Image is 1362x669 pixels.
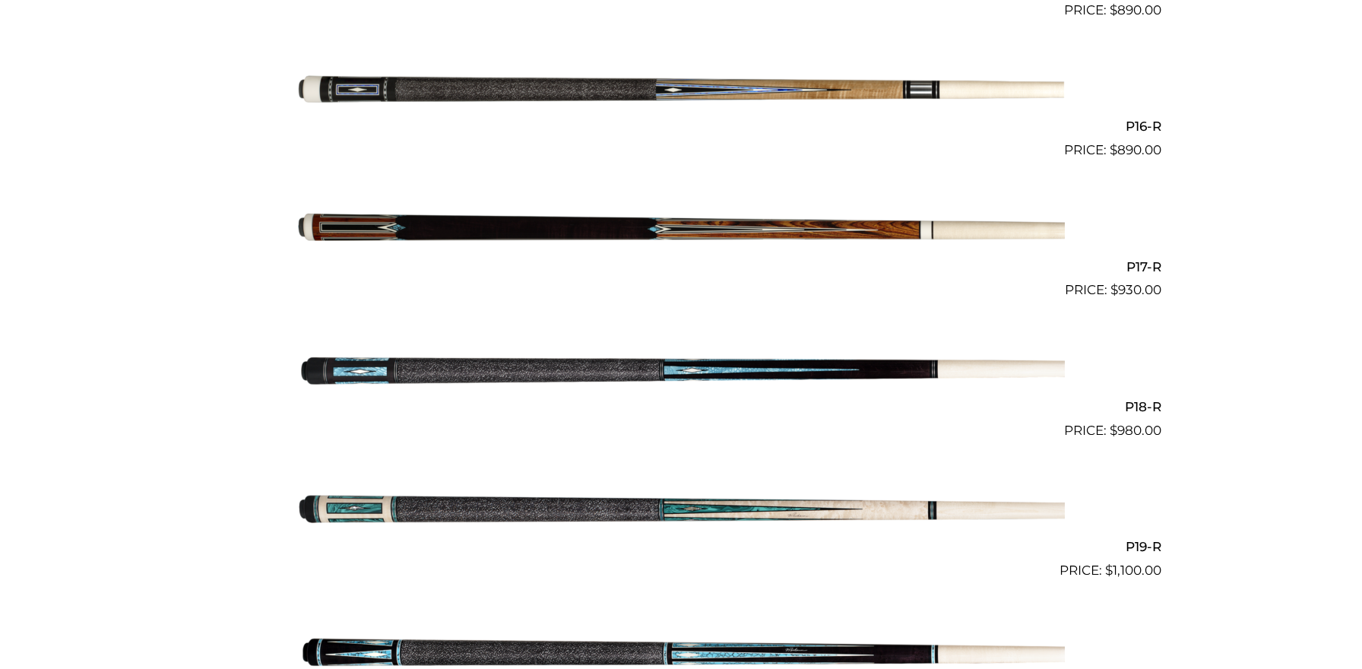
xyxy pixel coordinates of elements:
[201,252,1161,281] h2: P17-R
[1110,2,1161,17] bdi: 890.00
[1110,142,1117,157] span: $
[1110,282,1161,297] bdi: 930.00
[1110,282,1118,297] span: $
[201,306,1161,440] a: P18-R $980.00
[1110,142,1161,157] bdi: 890.00
[1110,423,1161,438] bdi: 980.00
[201,533,1161,561] h2: P19-R
[201,113,1161,141] h2: P16-R
[1105,563,1161,578] bdi: 1,100.00
[201,27,1161,160] a: P16-R $890.00
[297,27,1065,154] img: P16-R
[1105,563,1113,578] span: $
[1110,2,1117,17] span: $
[1110,423,1117,438] span: $
[201,447,1161,581] a: P19-R $1,100.00
[297,447,1065,575] img: P19-R
[297,306,1065,434] img: P18-R
[201,166,1161,300] a: P17-R $930.00
[297,166,1065,294] img: P17-R
[201,392,1161,420] h2: P18-R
